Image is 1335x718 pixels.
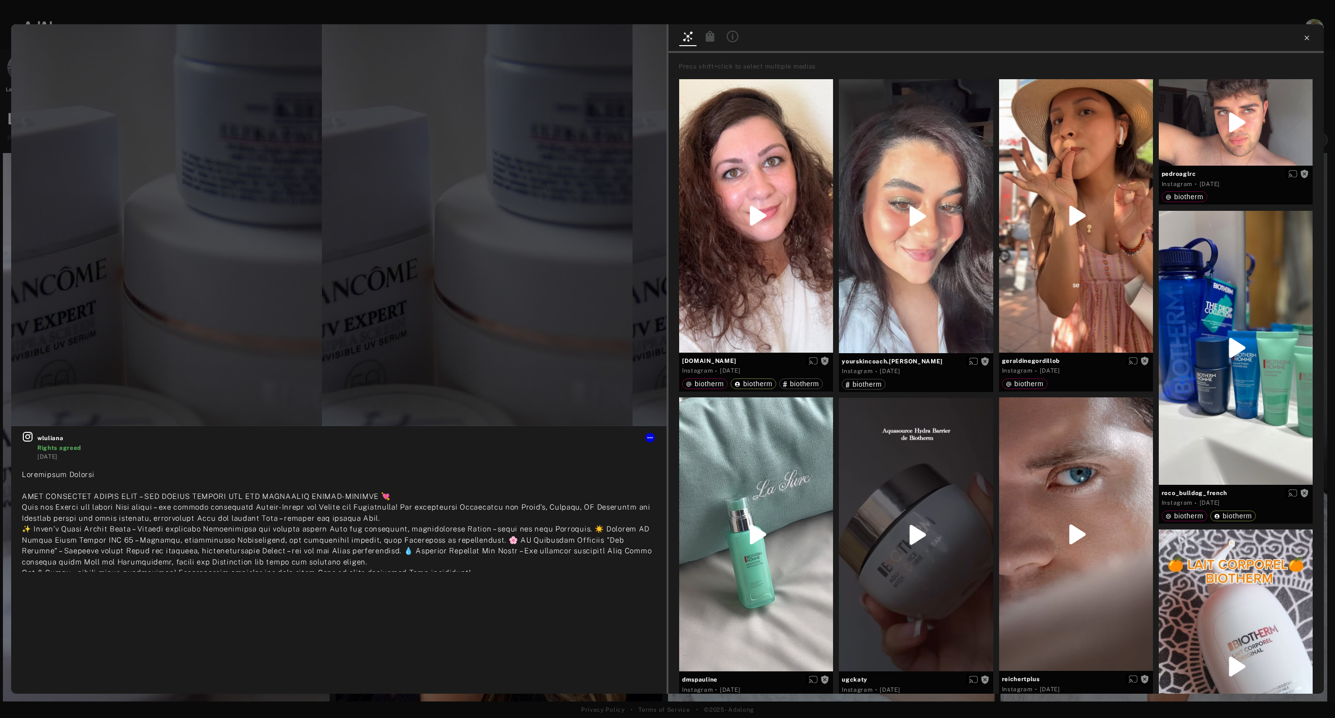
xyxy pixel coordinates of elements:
[1174,193,1203,201] span: biotherm
[790,380,819,388] span: biotherm
[820,357,829,364] span: Rights not requested
[1126,356,1140,366] button: Enable diffusion on this media
[679,62,1320,71] div: Press shift+click to select multiple medias
[695,380,724,388] span: biotherm
[37,434,656,443] span: wluliana
[842,685,872,694] div: Instagram
[1195,180,1197,188] span: ·
[1162,498,1192,507] div: Instagram
[852,380,882,388] span: biotherm
[37,444,81,451] span: Rights agreed
[1200,499,1220,506] time: 2025-06-03T18:39:37.000Z
[1015,380,1044,388] span: biotherm
[37,453,58,460] time: 2025-09-07T13:31:40.000Z
[806,356,820,366] button: Enable diffusion on this media
[1040,686,1060,693] time: 2025-05-09T15:30:35.000Z
[880,368,900,375] time: 2025-07-29T15:57:31.000Z
[1285,488,1300,498] button: Enable diffusion on this media
[1035,367,1037,375] span: ·
[1166,193,1203,200] div: biotherm
[1002,357,1150,365] span: geraldinegordillob
[820,676,829,683] span: Rights not requested
[875,368,878,376] span: ·
[875,686,878,694] span: ·
[1166,513,1203,519] div: biotherm
[1223,512,1252,520] span: biotherm
[715,686,718,694] span: ·
[1285,169,1300,179] button: Enable diffusion on this media
[1040,367,1060,374] time: 2025-07-07T17:04:06.000Z
[22,470,651,599] span: Loremipsum Dolorsi AMET CONSECTET ADIPIS ELIT – SED DOEIUS TEMPORI UTL ETD MAGNAALIQ ENIMAD-MINIM...
[682,675,830,684] span: dmspauline
[806,674,820,684] button: Enable diffusion on this media
[1214,513,1252,519] div: biotherm
[1286,671,1335,718] iframe: Chat Widget
[1162,489,1310,497] span: roco_bulldog_french
[1002,366,1033,375] div: Instagram
[842,357,990,366] span: yourskincoach.[PERSON_NAME]
[1126,674,1140,684] button: Enable diffusion on this media
[846,381,882,388] div: biotherm
[981,676,989,683] span: Rights not requested
[682,685,713,694] div: Instagram
[1140,675,1149,682] span: Rights not requested
[682,366,713,375] div: Instagram
[1200,181,1220,188] time: 2025-06-19T10:15:37.000Z
[1162,170,1310,178] span: pedroaglrc
[1140,357,1149,364] span: Rights not requested
[1300,170,1309,177] span: Rights not requested
[1006,380,1044,387] div: biotherm
[1174,512,1203,520] span: biotherm
[966,674,981,684] button: Enable diffusion on this media
[842,675,990,684] span: ugckaty
[783,380,819,387] div: biotherm
[1035,685,1037,693] span: ·
[1162,180,1192,188] div: Instagram
[682,357,830,365] span: [DOMAIN_NAME]
[1195,499,1197,507] span: ·
[720,367,740,374] time: 2025-09-07T18:12:03.000Z
[966,356,981,366] button: Enable diffusion on this media
[1002,685,1033,694] div: Instagram
[715,367,718,375] span: ·
[1002,675,1150,684] span: reichertplus
[842,367,872,376] div: Instagram
[981,358,989,364] span: Rights not requested
[734,380,772,387] div: biotherm
[1300,489,1309,496] span: Rights not requested
[880,686,900,693] time: 2025-01-21T20:09:53.000Z
[720,686,740,693] time: 2025-05-12T17:32:10.000Z
[743,380,772,388] span: biotherm
[686,380,724,387] div: biotherm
